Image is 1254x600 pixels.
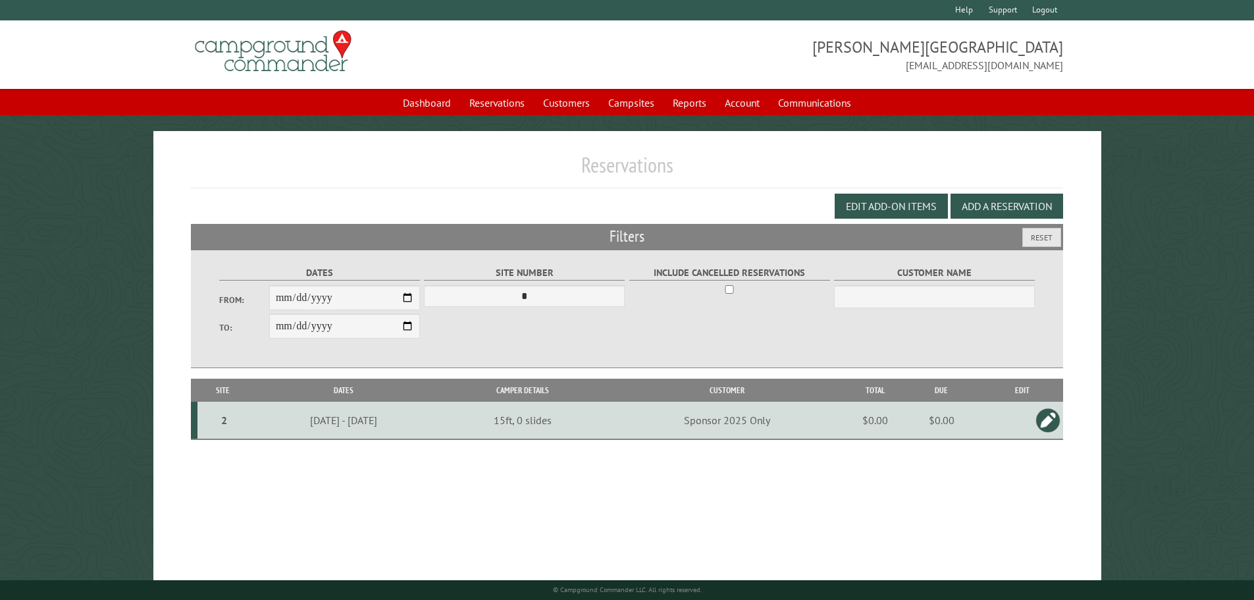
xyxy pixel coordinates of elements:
th: Edit [981,379,1063,402]
th: Dates [248,379,440,402]
a: Dashboard [395,90,459,115]
label: From: [219,294,269,306]
button: Edit Add-on Items [835,194,948,219]
td: Sponsor 2025 Only [606,402,849,439]
label: Site Number [424,265,625,281]
h2: Filters [191,224,1064,249]
label: Dates [219,265,420,281]
th: Due [901,379,981,402]
td: $0.00 [849,402,901,439]
img: Campground Commander [191,26,355,77]
label: Customer Name [834,265,1035,281]
label: To: [219,321,269,334]
label: Include Cancelled Reservations [629,265,830,281]
td: $0.00 [901,402,981,439]
small: © Campground Commander LLC. All rights reserved. [553,586,702,594]
button: Add a Reservation [951,194,1063,219]
a: Reports [665,90,714,115]
h1: Reservations [191,152,1064,188]
button: Reset [1022,228,1061,247]
th: Customer [606,379,849,402]
th: Site [197,379,248,402]
th: Camper Details [439,379,606,402]
a: Account [717,90,768,115]
th: Total [849,379,901,402]
a: Campsites [600,90,662,115]
div: [DATE] - [DATE] [250,414,437,427]
a: Communications [770,90,859,115]
a: Customers [535,90,598,115]
td: 15ft, 0 slides [439,402,606,439]
span: [PERSON_NAME][GEOGRAPHIC_DATA] [EMAIL_ADDRESS][DOMAIN_NAME] [627,36,1064,73]
a: Reservations [461,90,533,115]
div: 2 [203,414,246,427]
